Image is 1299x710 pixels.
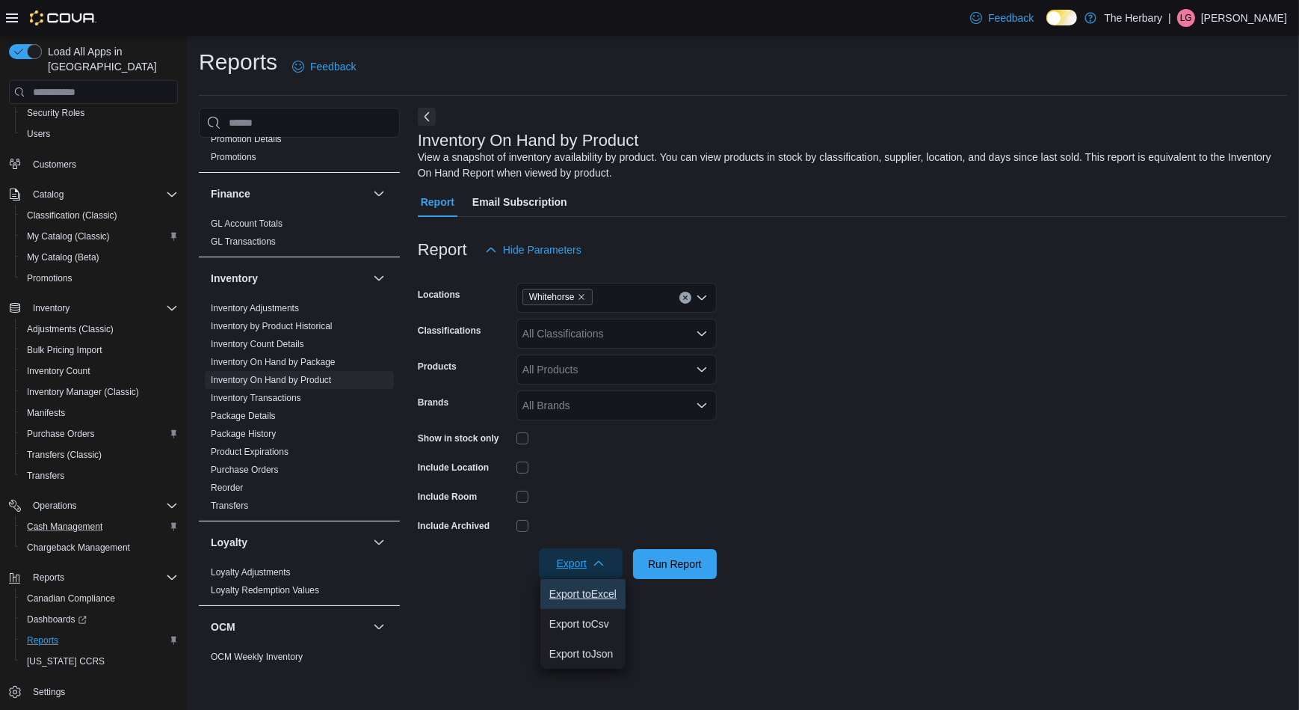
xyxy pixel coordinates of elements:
label: Locations [418,289,460,301]
button: Promotions [15,268,184,289]
button: Reports [15,630,184,651]
a: Feedback [286,52,362,82]
button: Inventory Count [15,361,184,382]
span: Reports [21,631,178,649]
button: OCM [370,618,388,636]
a: Product Expirations [211,447,289,457]
a: Classification (Classic) [21,206,123,224]
button: Open list of options [696,292,708,304]
a: Bulk Pricing Import [21,341,108,359]
span: Whitehorse [529,290,575,304]
button: Inventory [211,271,367,286]
span: Bulk Pricing Import [27,344,102,356]
button: Next [418,108,436,126]
a: Security Roles [21,104,90,122]
a: Canadian Compliance [21,590,121,608]
span: My Catalog (Beta) [21,248,178,266]
button: Catalog [27,186,70,203]
button: Operations [3,495,184,516]
button: My Catalog (Beta) [15,247,184,268]
span: Report [421,187,454,217]
span: Inventory Adjustments [211,302,299,314]
input: Dark Mode [1046,10,1078,25]
span: GL Account Totals [211,218,283,230]
span: Security Roles [21,104,178,122]
a: Promotions [21,269,78,287]
a: Inventory On Hand by Product [211,375,331,385]
span: Operations [27,497,178,515]
a: Transfers [21,467,70,485]
span: Cash Management [21,518,178,536]
span: Chargeback Management [27,542,130,554]
button: Open list of options [696,400,708,411]
a: Manifests [21,404,71,422]
span: Purchase Orders [27,428,95,440]
a: Cash Management [21,518,108,536]
label: Include Room [418,491,477,503]
span: Inventory Count [21,362,178,380]
h3: OCM [211,619,235,634]
h3: Inventory On Hand by Product [418,132,639,150]
img: Cova [30,10,96,25]
button: [US_STATE] CCRS [15,651,184,672]
span: Reports [27,634,58,646]
button: Hide Parameters [479,235,587,265]
button: Inventory Manager (Classic) [15,382,184,403]
button: My Catalog (Classic) [15,226,184,247]
div: View a snapshot of inventory availability by product. You can view products in stock by classific... [418,150,1280,181]
span: Settings [27,682,178,701]
button: Export toJson [540,639,626,669]
a: Package History [211,429,276,439]
label: Products [418,361,457,373]
span: Package Details [211,410,276,422]
span: Settings [33,686,65,698]
button: Loyalty [370,533,388,551]
button: Catalog [3,184,184,205]
span: Reorder [211,482,243,494]
a: Customers [27,156,82,174]
span: Feedback [988,10,1034,25]
div: Loyalty [199,563,400,605]
span: Bulk Pricing Import [21,341,178,359]
a: Feedback [964,3,1040,33]
span: Inventory Count [27,365,90,377]
a: Transfers (Classic) [21,446,108,464]
button: OCM [211,619,367,634]
span: Inventory Manager (Classic) [21,383,178,401]
span: Manifests [27,407,65,419]
div: OCM [199,648,400,672]
span: Promotion Details [211,133,282,145]
button: Open list of options [696,328,708,340]
p: | [1168,9,1171,27]
a: GL Transactions [211,236,276,247]
span: Promotions [27,272,72,284]
h3: Inventory [211,271,258,286]
span: Chargeback Management [21,539,178,557]
span: Classification (Classic) [21,206,178,224]
button: Security Roles [15,102,184,123]
span: Run Report [648,557,702,572]
span: Catalog [27,186,178,203]
button: Settings [3,681,184,703]
a: Purchase Orders [21,425,101,443]
span: Catalog [33,189,64,201]
button: Clear input [679,292,691,304]
button: Reports [27,569,70,587]
button: Transfers (Classic) [15,444,184,465]
span: Inventory On Hand by Product [211,374,331,386]
div: Inventory [199,299,400,521]
span: Promotions [211,151,256,163]
a: Settings [27,683,71,701]
button: Inventory [370,269,388,287]
span: Adjustments (Classic) [27,323,114,335]
span: Security Roles [27,107,84,119]
span: Feedback [310,59,356,74]
button: Loyalty [211,535,367,550]
a: My Catalog (Classic) [21,227,116,245]
button: Users [15,123,184,144]
button: Inventory [27,299,75,317]
button: Inventory [3,298,184,319]
p: [PERSON_NAME] [1201,9,1287,27]
span: Load All Apps in [GEOGRAPHIC_DATA] [42,44,178,74]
